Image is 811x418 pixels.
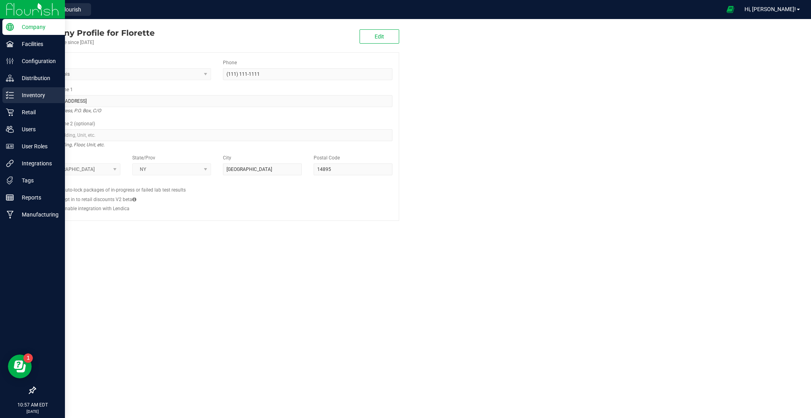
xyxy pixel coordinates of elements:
[14,210,61,219] p: Manufacturing
[14,125,61,134] p: Users
[35,39,155,46] div: Account active since [DATE]
[223,59,237,66] label: Phone
[6,211,14,219] inline-svg: Manufacturing
[62,196,136,203] label: Opt in to retail discounts V2 beta
[42,95,392,107] input: Address
[6,108,14,116] inline-svg: Retail
[8,355,32,378] iframe: Resource center
[14,142,61,151] p: User Roles
[223,163,302,175] input: City
[722,2,739,17] span: Open Ecommerce Menu
[42,181,392,186] h2: Configs
[6,40,14,48] inline-svg: Facilities
[35,27,155,39] div: Florette
[14,39,61,49] p: Facilities
[744,6,796,12] span: Hi, [PERSON_NAME]!
[6,125,14,133] inline-svg: Users
[6,57,14,65] inline-svg: Configuration
[23,353,33,363] iframe: Resource center unread badge
[132,154,155,161] label: State/Prov
[42,106,101,115] i: Street address, P.O. Box, C/O
[6,23,14,31] inline-svg: Company
[62,186,186,194] label: Auto-lock packages of in-progress or failed lab test results
[223,68,392,80] input: (123) 456-7890
[62,205,129,212] label: Enable integration with Lendica
[6,74,14,82] inline-svg: Distribution
[14,56,61,66] p: Configuration
[314,163,392,175] input: Postal Code
[14,159,61,168] p: Integrations
[6,159,14,167] inline-svg: Integrations
[42,120,95,127] label: Address Line 2 (optional)
[223,154,231,161] label: City
[314,154,340,161] label: Postal Code
[42,129,392,141] input: Suite, Building, Unit, etc.
[6,91,14,99] inline-svg: Inventory
[14,90,61,100] p: Inventory
[14,107,61,117] p: Retail
[42,140,105,150] i: Suite, Building, Floor, Unit, etc.
[6,176,14,184] inline-svg: Tags
[6,194,14,201] inline-svg: Reports
[375,33,384,40] span: Edit
[14,176,61,185] p: Tags
[14,193,61,202] p: Reports
[14,22,61,32] p: Company
[4,408,61,414] p: [DATE]
[360,29,399,44] button: Edit
[4,401,61,408] p: 10:57 AM EDT
[14,73,61,83] p: Distribution
[6,142,14,150] inline-svg: User Roles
